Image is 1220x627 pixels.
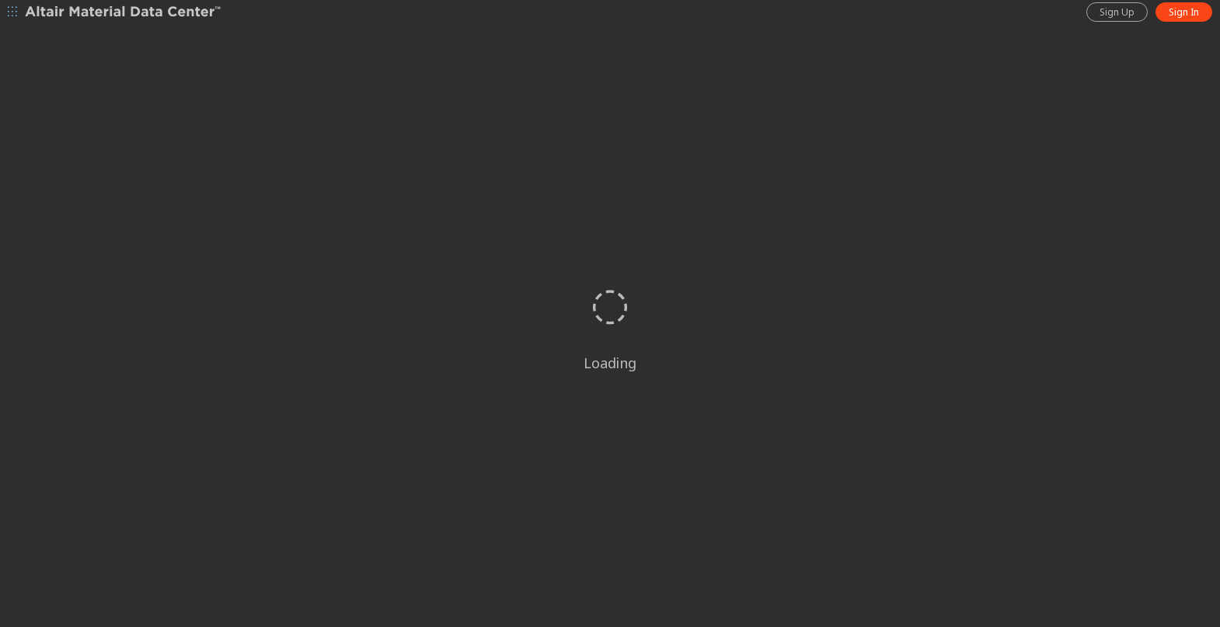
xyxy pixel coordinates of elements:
[1156,2,1212,22] a: Sign In
[584,354,636,372] div: Loading
[25,5,223,20] img: Altair Material Data Center
[1086,2,1148,22] a: Sign Up
[1100,6,1135,19] span: Sign Up
[1169,6,1199,19] span: Sign In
